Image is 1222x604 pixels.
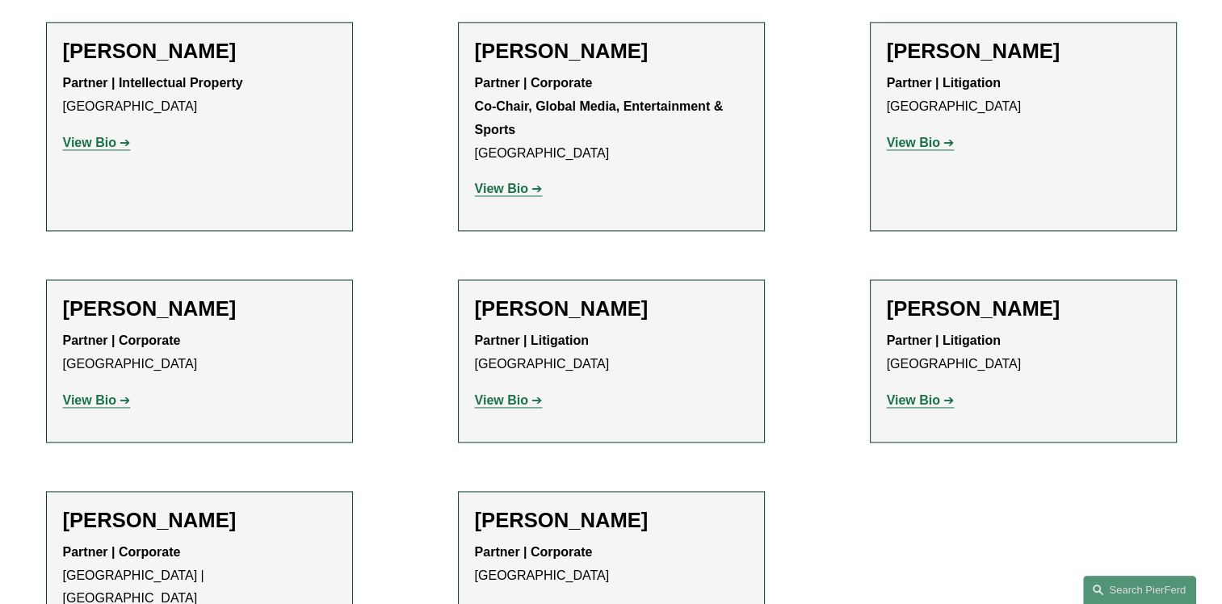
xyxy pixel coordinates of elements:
h2: [PERSON_NAME] [63,508,336,533]
h2: [PERSON_NAME] [475,508,748,533]
strong: View Bio [887,393,940,407]
strong: Partner | Litigation [475,333,589,347]
a: View Bio [475,182,543,195]
p: [GEOGRAPHIC_DATA] [887,72,1160,119]
h2: [PERSON_NAME] [63,39,336,64]
strong: Partner | Corporate [475,545,593,559]
h2: [PERSON_NAME] [887,39,1160,64]
p: [GEOGRAPHIC_DATA] [63,72,336,119]
a: Search this site [1083,576,1196,604]
strong: Partner | Intellectual Property [63,76,243,90]
p: [GEOGRAPHIC_DATA] [63,329,336,376]
strong: Partner | Corporate Co-Chair, Global Media, Entertainment & Sports [475,76,727,136]
strong: View Bio [475,393,528,407]
a: View Bio [63,136,131,149]
strong: View Bio [887,136,940,149]
a: View Bio [475,393,543,407]
strong: View Bio [63,393,116,407]
p: [GEOGRAPHIC_DATA] [475,541,748,588]
strong: Partner | Litigation [887,333,1001,347]
p: [GEOGRAPHIC_DATA] [475,329,748,376]
h2: [PERSON_NAME] [887,296,1160,321]
strong: View Bio [63,136,116,149]
strong: Partner | Corporate [63,545,181,559]
p: [GEOGRAPHIC_DATA] [887,329,1160,376]
a: View Bio [63,393,131,407]
a: View Bio [887,136,955,149]
strong: Partner | Corporate [63,333,181,347]
h2: [PERSON_NAME] [475,39,748,64]
strong: View Bio [475,182,528,195]
strong: Partner | Litigation [887,76,1001,90]
a: View Bio [887,393,955,407]
h2: [PERSON_NAME] [63,296,336,321]
p: [GEOGRAPHIC_DATA] [475,72,748,165]
h2: [PERSON_NAME] [475,296,748,321]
